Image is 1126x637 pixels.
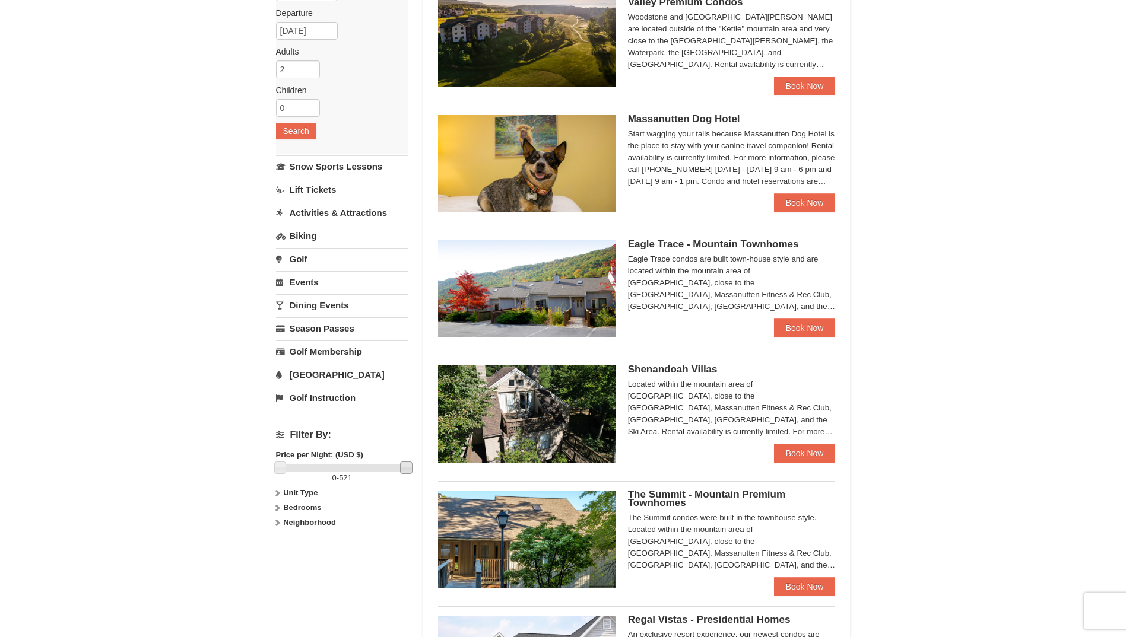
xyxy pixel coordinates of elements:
[628,512,836,571] div: The Summit condos were built in the townhouse style. Located within the mountain area of [GEOGRAP...
[276,202,408,224] a: Activities & Attractions
[628,614,791,625] span: Regal Vistas - Presidential Homes
[628,364,718,375] span: Shenandoah Villas
[774,318,836,337] a: Book Now
[628,11,836,71] div: Woodstone and [GEOGRAPHIC_DATA][PERSON_NAME] are located outside of the "Kettle" mountain area an...
[283,488,318,497] strong: Unit Type
[276,7,399,19] label: Departure
[276,225,408,247] a: Biking
[774,577,836,596] a: Book Now
[774,193,836,212] a: Book Now
[276,179,408,200] a: Lift Tickets
[438,365,616,463] img: 19219019-2-e70bf45f.jpg
[276,340,408,362] a: Golf Membership
[276,364,408,386] a: [GEOGRAPHIC_DATA]
[438,240,616,337] img: 19218983-1-9b289e55.jpg
[628,489,785,508] span: The Summit - Mountain Premium Townhomes
[276,450,363,459] strong: Price per Night: (USD $)
[628,378,836,438] div: Located within the mountain area of [GEOGRAPHIC_DATA], close to the [GEOGRAPHIC_DATA], Massanutte...
[276,429,408,440] h4: Filter By:
[276,387,408,409] a: Golf Instruction
[332,473,337,482] span: 0
[438,491,616,588] img: 19219034-1-0eee7e00.jpg
[276,317,408,339] a: Season Passes
[774,77,836,95] a: Book Now
[283,518,336,527] strong: Neighborhood
[276,294,408,316] a: Dining Events
[628,128,836,187] div: Start wagging your tails because Massanutten Dog Hotel is the place to stay with your canine trav...
[276,472,408,484] label: -
[628,113,740,125] span: Massanutten Dog Hotel
[276,155,408,177] a: Snow Sports Lessons
[628,253,836,313] div: Eagle Trace condos are built town-house style and are located within the mountain area of [GEOGRA...
[283,503,321,512] strong: Bedrooms
[774,444,836,463] a: Book Now
[276,123,316,139] button: Search
[339,473,352,482] span: 521
[276,271,408,293] a: Events
[276,46,399,58] label: Adults
[276,248,408,270] a: Golf
[438,115,616,212] img: 27428181-5-81c892a3.jpg
[276,84,399,96] label: Children
[628,238,799,250] span: Eagle Trace - Mountain Townhomes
